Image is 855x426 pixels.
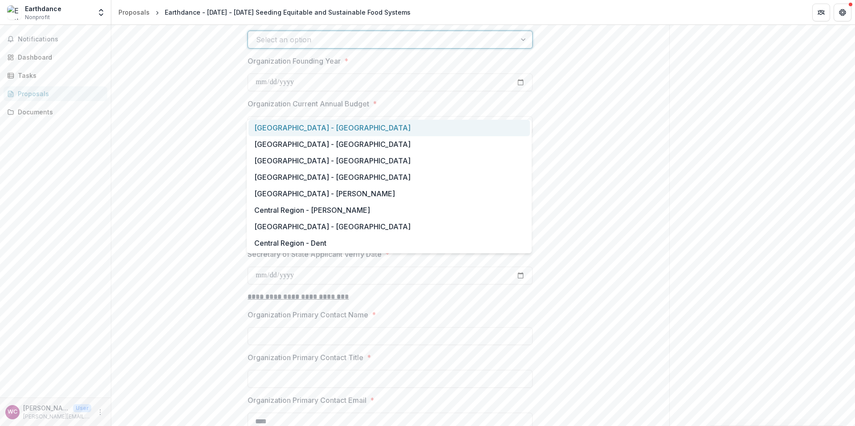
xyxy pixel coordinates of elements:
div: [GEOGRAPHIC_DATA] - [GEOGRAPHIC_DATA] [248,120,530,136]
span: Notifications [18,36,104,43]
p: [PERSON_NAME][EMAIL_ADDRESS][DOMAIN_NAME] [23,413,91,421]
p: Secretary of State Applicant Verify Date [248,249,382,260]
div: Select options list [247,120,532,253]
button: Get Help [834,4,851,21]
p: Organization Primary Contact Name [248,309,368,320]
p: Organization Primary Contact Title [248,352,363,363]
a: Proposals [4,86,107,101]
p: Organization Primary Contact Email [248,395,366,406]
button: Open entity switcher [95,4,107,21]
button: Partners [812,4,830,21]
a: Dashboard [4,50,107,65]
nav: breadcrumb [115,6,414,19]
div: Dashboard [18,53,100,62]
button: More [95,407,106,418]
div: [GEOGRAPHIC_DATA] - [PERSON_NAME] [248,186,530,202]
div: [GEOGRAPHIC_DATA] - [GEOGRAPHIC_DATA] [248,219,530,235]
span: Nonprofit [25,13,50,21]
div: [GEOGRAPHIC_DATA] - [GEOGRAPHIC_DATA] [248,153,530,169]
div: Earthdance - [DATE] - [DATE] Seeding Equitable and Sustainable Food Systems [165,8,411,17]
div: [GEOGRAPHIC_DATA] - [GEOGRAPHIC_DATA] [248,169,530,186]
div: Documents [18,107,100,117]
div: Central Region - [PERSON_NAME] [248,202,530,219]
div: Proposals [118,8,150,17]
img: Earthdance [7,5,21,20]
div: Walker Carlson [8,409,17,415]
div: Earthdance [25,4,61,13]
div: [GEOGRAPHIC_DATA] - [GEOGRAPHIC_DATA] [248,136,530,153]
div: Central Region - Dent [248,235,530,252]
p: Organization Founding Year [248,56,341,66]
div: Proposals [18,89,100,98]
p: Organization Current Annual Budget [248,98,369,109]
a: Documents [4,105,107,119]
a: Tasks [4,68,107,83]
div: Tasks [18,71,100,80]
div: [GEOGRAPHIC_DATA] - [GEOGRAPHIC_DATA] [248,252,530,268]
p: User [73,404,91,412]
p: [PERSON_NAME] [23,403,69,413]
a: Proposals [115,6,153,19]
button: Notifications [4,32,107,46]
